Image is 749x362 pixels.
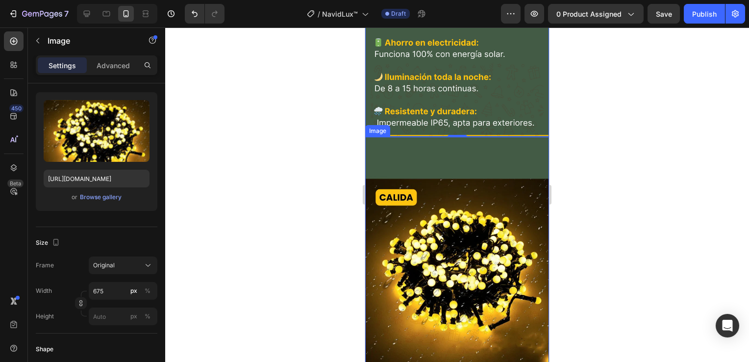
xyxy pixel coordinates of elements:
div: 450 [9,104,24,112]
div: Shape [36,345,53,354]
p: Image [48,35,131,47]
button: Browse gallery [79,192,122,202]
span: Original [93,261,115,270]
button: Publish [684,4,725,24]
label: Height [36,312,54,321]
input: px% [89,282,157,300]
button: Original [89,257,157,274]
div: % [145,312,150,321]
p: Settings [49,60,76,71]
input: https://example.com/image.jpg [44,170,150,187]
button: 7 [4,4,73,24]
img: preview-image [44,100,150,162]
span: Draft [391,9,406,18]
span: NavidLux™ [322,9,358,19]
button: 0 product assigned [548,4,644,24]
button: % [128,310,140,322]
div: px [130,286,137,295]
p: 7 [64,8,69,20]
div: Beta [7,180,24,187]
div: Undo/Redo [185,4,225,24]
span: / [318,9,320,19]
label: Frame [36,261,54,270]
div: Browse gallery [80,193,122,202]
p: Advanced [97,60,130,71]
div: px [130,312,137,321]
div: Publish [692,9,717,19]
button: px [142,285,153,297]
span: or [72,191,77,203]
div: Size [36,236,62,250]
button: % [128,285,140,297]
button: Save [648,4,680,24]
span: Save [656,10,672,18]
div: Open Intercom Messenger [716,314,739,337]
label: Width [36,286,52,295]
div: % [145,286,150,295]
span: 0 product assigned [556,9,622,19]
button: px [142,310,153,322]
iframe: Design area [365,27,549,362]
input: px% [89,308,157,325]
